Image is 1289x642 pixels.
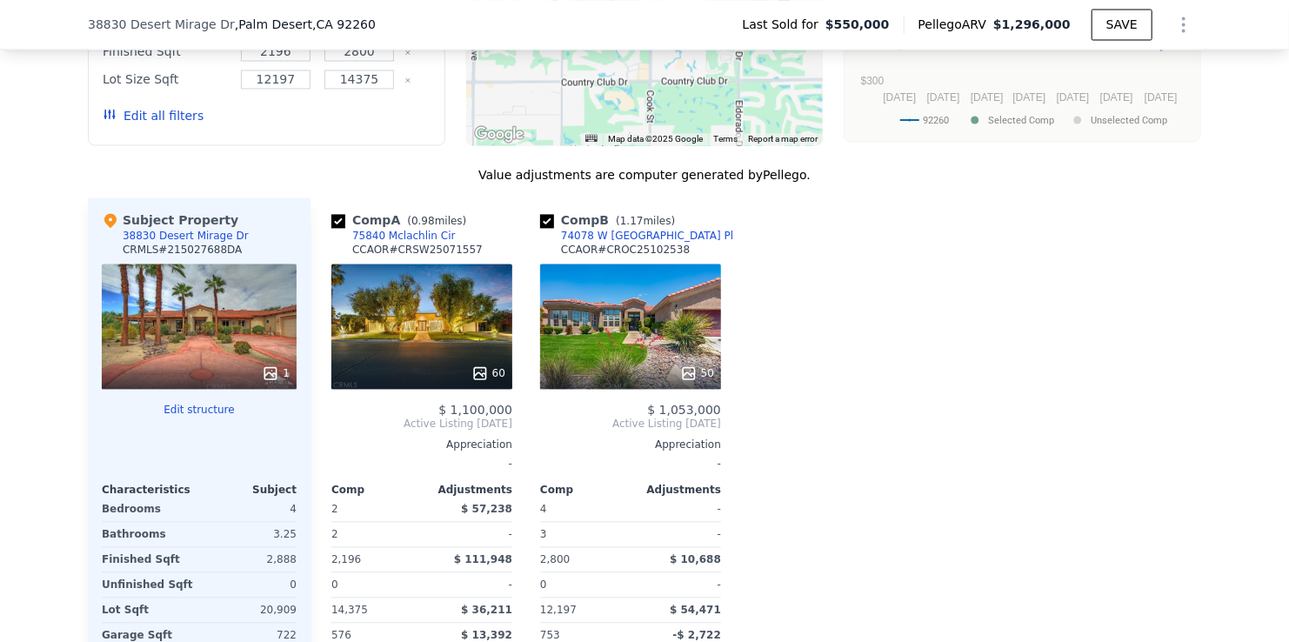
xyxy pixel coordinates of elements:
a: 75840 Mclachlin Cir [331,229,456,243]
div: Lot Sqft [102,598,196,622]
span: 1.17 [620,215,644,227]
div: Bedrooms [102,497,196,521]
div: Bathrooms [102,522,196,546]
button: Clear [404,77,411,84]
button: Show Options [1166,7,1201,42]
span: Active Listing [DATE] [540,417,721,431]
div: Adjustments [631,483,721,497]
button: SAVE [1092,9,1152,40]
span: 38830 Desert Mirage Dr [88,16,235,33]
div: - [634,522,721,546]
span: 12,197 [540,604,577,616]
text: Unselected Comp [1091,114,1167,125]
span: $ 1,100,000 [438,403,512,417]
div: Appreciation [331,438,512,451]
a: Open this area in Google Maps (opens a new window) [471,123,528,145]
span: 2 [331,503,338,515]
text: Selected Comp [988,114,1054,125]
div: 20,909 [203,598,297,622]
span: 2,196 [331,553,361,565]
span: $ 36,211 [461,604,512,616]
div: - [425,522,512,546]
text: [DATE] [927,90,960,103]
span: 0 [540,578,547,591]
text: $300 [861,74,885,86]
span: $ 10,688 [670,553,721,565]
span: 4 [540,503,547,515]
span: 2,800 [540,553,570,565]
div: 3 [540,522,627,546]
span: $1,296,000 [993,17,1071,31]
div: 0 [203,572,297,597]
div: 60 [471,364,505,382]
a: Report a map error [748,134,818,144]
span: 14,375 [331,604,368,616]
span: Active Listing [DATE] [331,417,512,431]
div: 2 [331,522,418,546]
span: $550,000 [825,16,890,33]
div: Subject [199,483,297,497]
text: [DATE] [884,90,917,103]
span: , Palm Desert [235,16,376,33]
button: Keyboard shortcuts [585,134,598,142]
span: ( miles) [609,215,682,227]
div: 2,888 [203,547,297,572]
div: CCAOR # CRSW25071557 [352,243,483,257]
div: Characteristics [102,483,199,497]
div: 4 [203,497,297,521]
div: Appreciation [540,438,721,451]
text: [DATE] [1013,90,1046,103]
span: ( miles) [400,215,473,227]
a: 74078 W [GEOGRAPHIC_DATA] Pl [540,229,733,243]
span: $ 54,471 [670,604,721,616]
div: - [425,572,512,597]
div: 1 [262,364,290,382]
a: Terms (opens in new tab) [713,134,738,144]
div: 75840 Mclachlin Cir [352,229,456,243]
span: Map data ©2025 Google [608,134,703,144]
span: 0.98 [411,215,435,227]
div: Value adjustments are computer generated by Pellego . [88,166,1201,184]
span: Last Sold for [743,16,826,33]
div: Comp [540,483,631,497]
div: - [540,451,721,476]
div: Comp B [540,211,682,229]
text: [DATE] [1100,90,1133,103]
div: Finished Sqft [102,547,196,572]
div: - [634,497,721,521]
text: 92260 [923,114,949,125]
text: [DATE] [1057,90,1090,103]
span: -$ 2,722 [673,629,721,641]
div: 3.25 [203,522,297,546]
div: Unfinished Sqft [102,572,196,597]
div: CCAOR # CROC25102538 [561,243,690,257]
span: 0 [331,578,338,591]
div: 74078 W [GEOGRAPHIC_DATA] Pl [561,229,733,243]
span: , CA 92260 [312,17,376,31]
span: $ 57,238 [461,503,512,515]
div: Finished Sqft [103,39,230,64]
button: Clear [404,49,411,56]
span: 753 [540,629,560,641]
div: Comp [331,483,422,497]
div: CRMLS # 215027688DA [123,243,242,257]
button: Edit structure [102,403,297,417]
img: Google [471,123,528,145]
div: 50 [680,364,714,382]
text: [DATE] [971,90,1004,103]
div: Adjustments [422,483,512,497]
span: Pellego ARV [918,16,994,33]
div: 38830 Desert Mirage Dr [123,229,249,243]
span: 576 [331,629,351,641]
div: Subject Property [102,211,238,229]
span: $ 111,948 [454,553,512,565]
text: [DATE] [1145,90,1178,103]
div: - [634,572,721,597]
div: Comp A [331,211,473,229]
div: Lot Size Sqft [103,67,230,91]
button: Edit all filters [103,107,204,124]
div: - [331,451,512,476]
span: $ 13,392 [461,629,512,641]
span: $ 1,053,000 [647,403,721,417]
